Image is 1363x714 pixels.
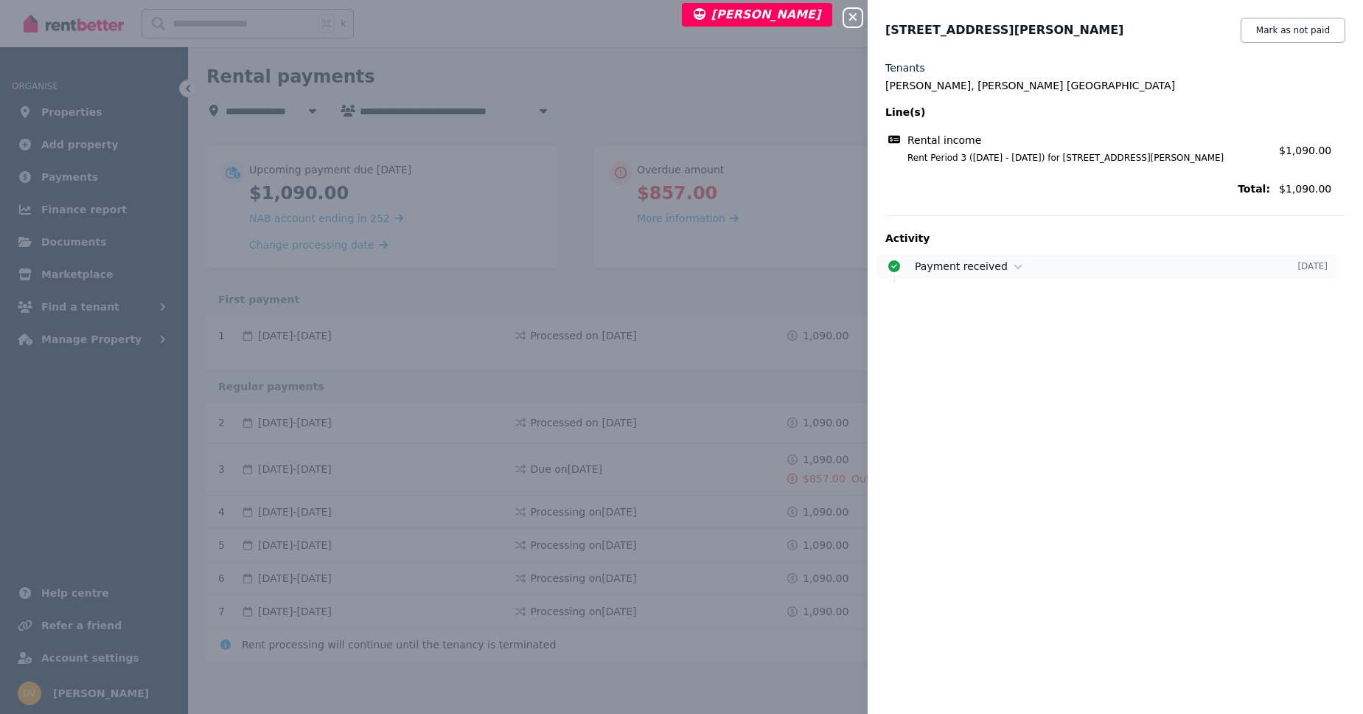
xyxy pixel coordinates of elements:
[1241,18,1345,43] button: Mark as not paid
[1297,260,1328,272] time: [DATE]
[1279,145,1331,156] span: $1,090.00
[885,181,1270,196] span: Total:
[915,260,1008,272] span: Payment received
[885,21,1123,39] span: [STREET_ADDRESS][PERSON_NAME]
[885,60,925,75] label: Tenants
[885,105,1270,119] span: Line(s)
[890,152,1270,164] span: Rent Period 3 ([DATE] - [DATE]) for [STREET_ADDRESS][PERSON_NAME]
[907,133,981,148] span: Rental income
[1279,181,1345,196] span: $1,090.00
[885,78,1345,93] legend: [PERSON_NAME], [PERSON_NAME] [GEOGRAPHIC_DATA]
[885,231,1345,246] p: Activity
